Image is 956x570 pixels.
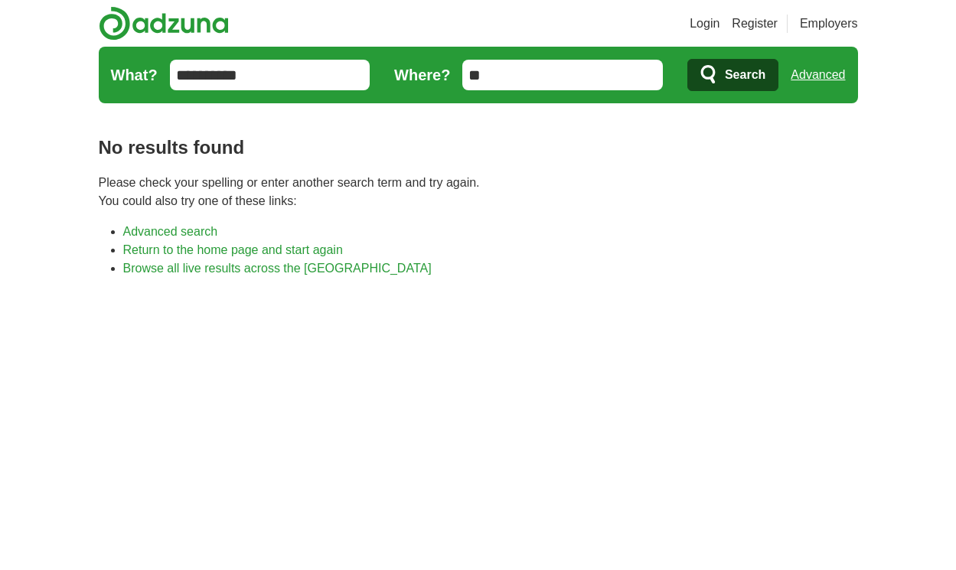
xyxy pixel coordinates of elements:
[99,6,229,41] img: Adzuna logo
[394,64,450,86] label: Where?
[800,15,858,33] a: Employers
[99,174,858,210] p: Please check your spelling or enter another search term and try again. You could also try one of ...
[725,60,765,90] span: Search
[123,225,218,238] a: Advanced search
[791,60,845,90] a: Advanced
[687,59,778,91] button: Search
[111,64,158,86] label: What?
[690,15,719,33] a: Login
[123,243,343,256] a: Return to the home page and start again
[99,134,858,161] h1: No results found
[123,262,432,275] a: Browse all live results across the [GEOGRAPHIC_DATA]
[732,15,778,33] a: Register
